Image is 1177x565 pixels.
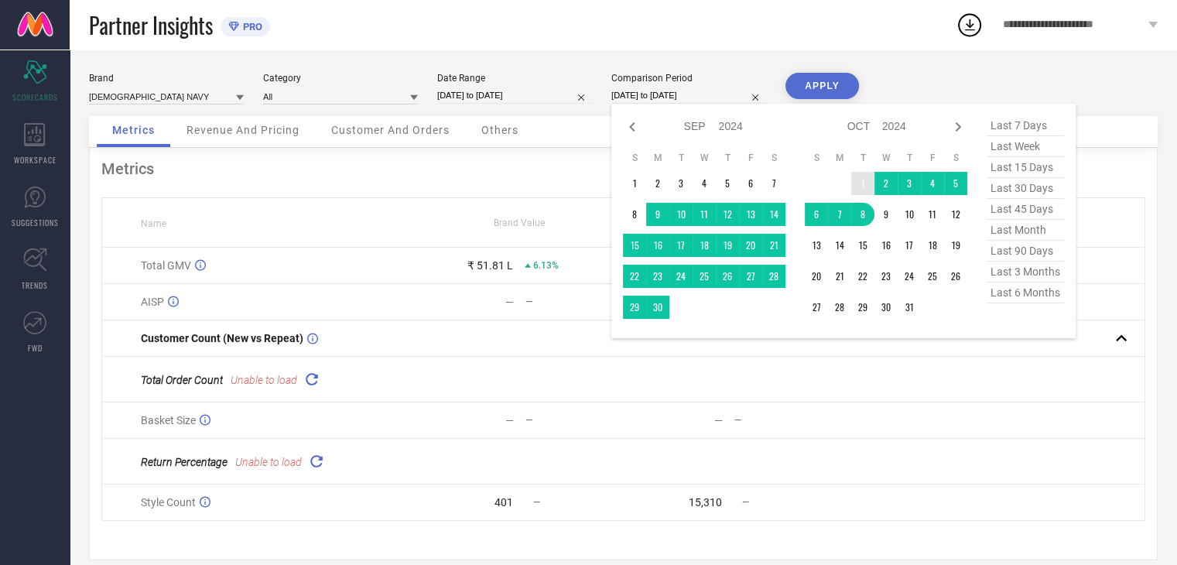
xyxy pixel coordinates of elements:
div: Next month [949,118,967,136]
div: Metrics [101,159,1145,178]
td: Mon Sep 16 2024 [646,234,669,257]
td: Tue Oct 08 2024 [851,203,874,226]
div: Date Range [437,73,592,84]
td: Mon Oct 28 2024 [828,296,851,319]
td: Sun Sep 08 2024 [623,203,646,226]
th: Sunday [805,152,828,164]
td: Sun Oct 20 2024 [805,265,828,288]
div: Reload "Total Order Count " [301,368,323,390]
td: Sat Sep 21 2024 [762,234,785,257]
span: PRO [239,21,262,33]
span: last 6 months [987,282,1064,303]
div: — [505,296,514,308]
td: Mon Oct 14 2024 [828,234,851,257]
td: Tue Oct 29 2024 [851,296,874,319]
span: Return Percentage [141,456,228,468]
span: Others [481,124,518,136]
input: Select comparison period [611,87,766,104]
div: ₹ 51.81 L [467,259,513,272]
td: Sun Oct 27 2024 [805,296,828,319]
span: last 7 days [987,115,1064,136]
td: Thu Oct 10 2024 [898,203,921,226]
td: Fri Sep 13 2024 [739,203,762,226]
td: Wed Sep 18 2024 [693,234,716,257]
td: Fri Sep 27 2024 [739,265,762,288]
th: Wednesday [693,152,716,164]
span: last week [987,136,1064,157]
span: Brand Value [494,217,545,228]
td: Wed Oct 16 2024 [874,234,898,257]
span: last 15 days [987,157,1064,178]
div: — [505,414,514,426]
td: Thu Sep 05 2024 [716,172,739,195]
td: Mon Sep 02 2024 [646,172,669,195]
th: Friday [739,152,762,164]
td: Sun Oct 06 2024 [805,203,828,226]
th: Friday [921,152,944,164]
span: Basket Size [141,414,196,426]
td: Tue Sep 24 2024 [669,265,693,288]
span: last 30 days [987,178,1064,199]
th: Saturday [762,152,785,164]
td: Wed Oct 09 2024 [874,203,898,226]
th: Sunday [623,152,646,164]
span: last 3 months [987,262,1064,282]
th: Monday [828,152,851,164]
td: Sat Oct 12 2024 [944,203,967,226]
span: AISP [141,296,164,308]
td: Sat Sep 14 2024 [762,203,785,226]
span: 6.13% [533,260,559,271]
td: Sun Oct 13 2024 [805,234,828,257]
td: Tue Sep 10 2024 [669,203,693,226]
td: Fri Oct 18 2024 [921,234,944,257]
td: Sat Sep 28 2024 [762,265,785,288]
span: TRENDS [22,279,48,291]
td: Fri Oct 04 2024 [921,172,944,195]
span: WORKSPACE [14,154,56,166]
span: last 90 days [987,241,1064,262]
td: Thu Sep 26 2024 [716,265,739,288]
td: Mon Oct 21 2024 [828,265,851,288]
td: Tue Oct 22 2024 [851,265,874,288]
div: Reload "Return Percentage " [306,450,327,472]
span: Revenue And Pricing [186,124,299,136]
th: Thursday [716,152,739,164]
div: Open download list [956,11,984,39]
td: Sat Sep 07 2024 [762,172,785,195]
td: Wed Sep 11 2024 [693,203,716,226]
span: SCORECARDS [12,91,58,103]
span: last 45 days [987,199,1064,220]
span: Name [141,218,166,229]
td: Tue Sep 03 2024 [669,172,693,195]
td: Tue Sep 17 2024 [669,234,693,257]
span: Total GMV [141,259,191,272]
th: Tuesday [851,152,874,164]
span: Unable to load [231,374,297,386]
td: Mon Sep 23 2024 [646,265,669,288]
th: Saturday [944,152,967,164]
input: Select date range [437,87,592,104]
td: Sun Sep 15 2024 [623,234,646,257]
td: Fri Oct 25 2024 [921,265,944,288]
td: Wed Sep 04 2024 [693,172,716,195]
td: Fri Sep 06 2024 [739,172,762,195]
span: Unable to load [235,456,302,468]
td: Sun Sep 22 2024 [623,265,646,288]
td: Wed Oct 30 2024 [874,296,898,319]
td: Wed Sep 25 2024 [693,265,716,288]
span: Partner Insights [89,9,213,41]
td: Thu Oct 24 2024 [898,265,921,288]
td: Sun Sep 29 2024 [623,296,646,319]
td: Fri Oct 11 2024 [921,203,944,226]
span: Customer Count (New vs Repeat) [141,332,303,344]
td: Sat Oct 26 2024 [944,265,967,288]
div: — [714,414,723,426]
td: Tue Oct 15 2024 [851,234,874,257]
td: Thu Oct 31 2024 [898,296,921,319]
span: — [533,497,540,508]
td: Sun Sep 01 2024 [623,172,646,195]
td: Tue Oct 01 2024 [851,172,874,195]
td: Fri Sep 20 2024 [739,234,762,257]
td: Thu Oct 17 2024 [898,234,921,257]
span: SUGGESTIONS [12,217,59,228]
